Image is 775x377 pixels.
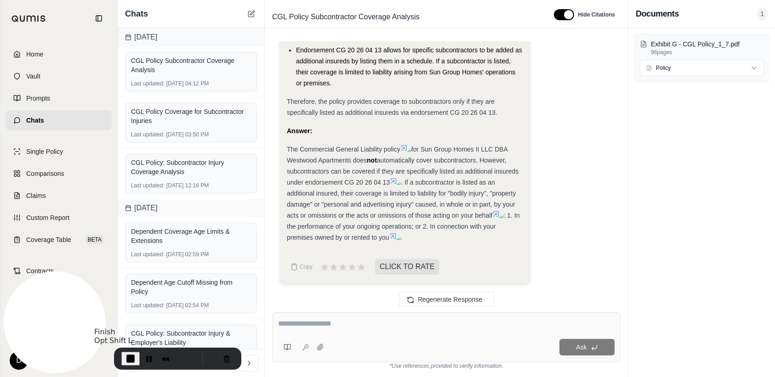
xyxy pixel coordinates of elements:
strong: Answer: [287,127,312,135]
span: Single Policy [26,147,63,156]
span: Chats [125,7,148,20]
span: Copy [300,263,313,270]
span: automatically cover subcontractors. However, subcontractors can be covered if they are specifical... [287,157,519,186]
span: . [400,234,402,241]
span: Hide Citations [578,11,615,18]
span: Contracts [26,266,54,276]
button: Copy [287,258,316,276]
div: [DATE] 12:16 PM [131,182,251,189]
a: Home [6,44,112,64]
strong: not [367,157,377,164]
div: [DATE] [118,28,264,46]
div: Dependent Age Cutoff Missing from Policy [131,278,251,296]
div: Dependent Coverage Age Limits & Extensions [131,227,251,245]
p: 96 pages [651,49,764,56]
div: CGL Policy Subcontractor Coverage Analysis [131,56,251,74]
p: Exhibit G - CGL Policy_1_7.pdf [651,39,764,49]
span: for Sun Group Homes II LLC DBA Westwood Apartments does [287,146,507,164]
span: . If a subcontractor is listed as an additional insured, their coverage is limited to liability f... [287,179,516,219]
div: [DATE] 02:54 PM [131,302,251,309]
div: [DATE] 02:59 PM [131,251,251,258]
a: Contracts [6,261,112,281]
a: Custom Report [6,208,112,228]
button: Exhibit G - CGL Policy_1_7.pdf96pages [640,39,764,56]
span: Claims [26,191,46,200]
div: CGL Policy: Subcontractor Injury Coverage Analysis [131,158,251,176]
span: : 1. In the performance of your ongoing operations; or 2. In connection with your premises owned ... [287,212,519,241]
span: Regenerate Response [418,296,482,303]
div: CGL Policy: Subcontractor Injury & Employer's Liability [131,329,251,347]
span: Last updated: [131,251,165,258]
span: Therefore, the policy provides coverage to subcontractors only if they are specifically listed as... [287,98,497,116]
div: [DATE] 03:50 PM [131,131,251,138]
a: Comparisons [6,163,112,184]
span: Ask [576,343,587,351]
button: Regenerate Response [399,292,494,307]
div: [DATE] 04:12 PM [131,80,251,87]
span: Last updated: [131,80,165,87]
a: Vault [6,66,112,86]
span: Last updated: [131,131,165,138]
span: Last updated: [131,302,165,309]
button: Collapse sidebar [91,11,106,26]
span: Comparisons [26,169,64,178]
div: Edit Title [268,10,543,24]
button: New Chat [246,8,257,19]
img: Qumis Logo [11,15,46,22]
div: *Use references provided to verify information. [272,362,621,370]
span: BETA [85,235,104,244]
span: Vault [26,72,40,81]
a: Single Policy [6,141,112,162]
span: Custom Report [26,213,69,222]
a: Coverage TableBETA [6,230,112,250]
span: The Commercial General Liability policy [287,146,400,153]
div: CGL Policy Coverage for Subcontractor Injuries [131,107,251,125]
span: CGL Policy Subcontractor Coverage Analysis [268,10,423,24]
div: [DATE] [118,199,264,217]
span: Prompts [26,94,50,103]
span: Chats [26,116,44,125]
span: Last updated: [131,182,165,189]
span: Home [26,50,43,59]
a: Claims [6,186,112,206]
h3: Documents [636,7,679,20]
span: CLICK TO RATE [375,259,439,275]
span: Coverage Table [26,235,71,244]
button: Ask [559,339,615,355]
a: Chats [6,110,112,130]
span: 1 [757,7,768,20]
span: Endorsement CG 20 26 04 13 allows for specific subcontractors to be added as additional insureds ... [296,46,522,87]
a: Prompts [6,88,112,108]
